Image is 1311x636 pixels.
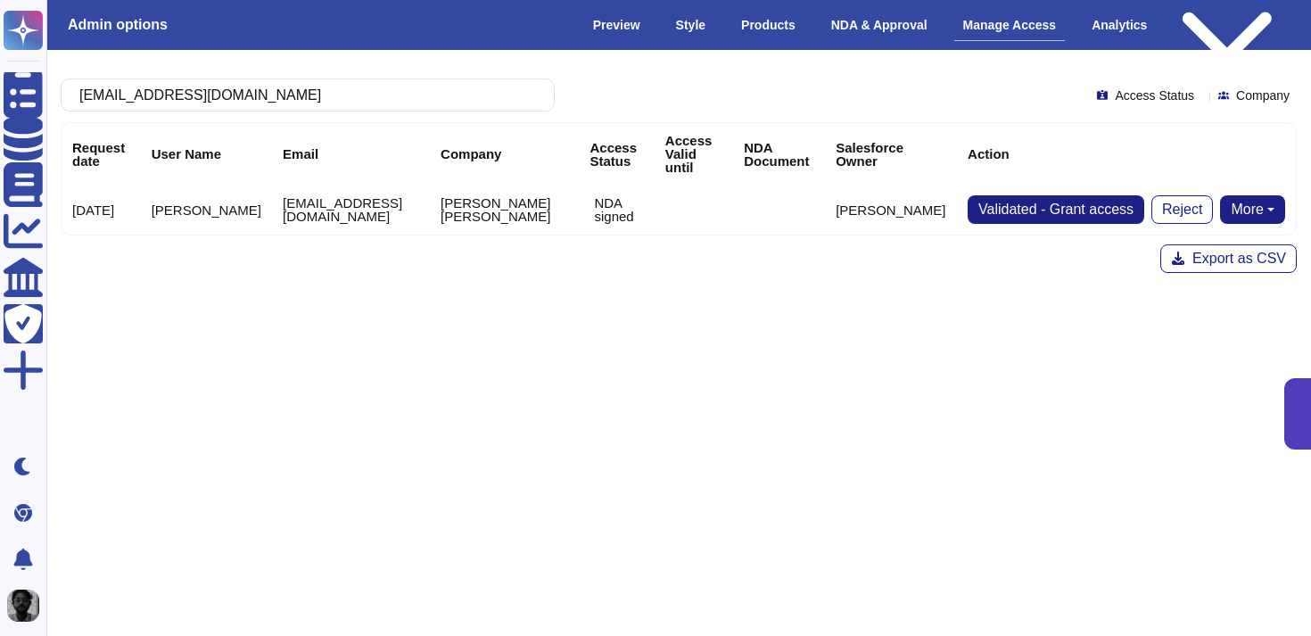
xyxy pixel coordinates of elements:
[825,185,957,235] td: [PERSON_NAME]
[4,586,52,625] button: user
[957,123,1296,185] th: Action
[954,10,1066,41] div: Manage Access
[667,10,714,40] div: Style
[1162,202,1202,217] span: Reject
[430,185,579,235] td: [PERSON_NAME] [PERSON_NAME]
[822,10,936,40] div: NDA & Approval
[141,123,272,185] th: User Name
[62,123,141,185] th: Request date
[1115,89,1194,102] span: Access Status
[733,123,825,185] th: NDA Document
[1151,195,1213,224] button: Reject
[1220,195,1285,224] button: More
[594,196,643,223] p: NDA signed
[70,79,536,111] input: Search by keywords
[62,185,141,235] td: [DATE]
[1083,10,1156,40] div: Analytics
[272,185,430,235] td: [EMAIL_ADDRESS][DOMAIN_NAME]
[7,590,39,622] img: user
[141,185,272,235] td: [PERSON_NAME]
[430,123,579,185] th: Company
[968,195,1144,224] button: Validated - Grant access
[1160,244,1297,273] button: Export as CSV
[732,10,804,40] div: Products
[1236,89,1290,102] span: Company
[1192,252,1286,266] span: Export as CSV
[579,123,654,185] th: Access Status
[68,16,168,33] h3: Admin options
[655,123,733,185] th: Access Valid until
[584,10,649,40] div: Preview
[825,123,957,185] th: Salesforce Owner
[272,123,430,185] th: Email
[978,202,1134,217] span: Validated - Grant access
